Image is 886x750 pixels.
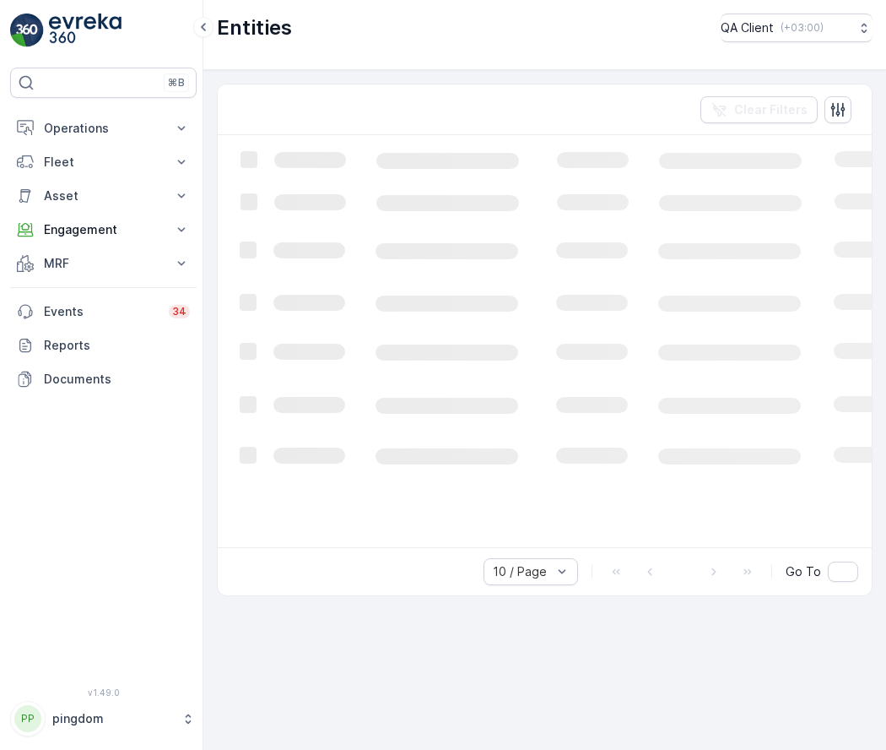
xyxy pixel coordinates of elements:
p: Fleet [44,154,163,171]
button: Clear Filters [700,96,818,123]
p: MRF [44,255,163,272]
button: Asset [10,179,197,213]
p: Reports [44,337,190,354]
img: logo_light-DOdMpM7g.png [49,14,122,47]
div: PP [14,705,41,732]
p: 34 [172,305,186,318]
a: Documents [10,362,197,396]
p: ( +03:00 ) [781,21,824,35]
span: v 1.49.0 [10,687,197,698]
p: Clear Filters [734,101,808,118]
span: Go To [786,563,821,580]
button: MRF [10,247,197,280]
button: Operations [10,111,197,145]
p: QA Client [721,19,774,36]
p: pingdom [52,710,173,727]
img: logo [10,14,44,47]
button: QA Client(+03:00) [721,14,872,42]
a: Reports [10,329,197,362]
p: Engagement [44,221,163,238]
p: ⌘B [168,76,185,90]
a: Events34 [10,295,197,329]
p: Entities [217,14,292,41]
p: Events [44,303,159,320]
p: Asset [44,187,163,204]
p: Documents [44,371,190,388]
button: Fleet [10,145,197,179]
button: PPpingdom [10,701,197,736]
p: Operations [44,120,163,137]
button: Engagement [10,213,197,247]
